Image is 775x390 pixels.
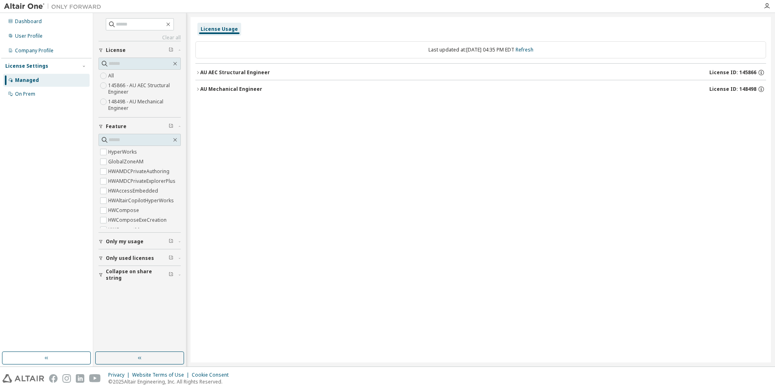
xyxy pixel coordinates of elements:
span: Feature [106,123,126,130]
label: HWAMDCPrivateExplorerPlus [108,176,177,186]
div: Dashboard [15,18,42,25]
div: AU AEC Structural Engineer [200,69,270,76]
a: Refresh [516,46,533,53]
button: Collapse on share string [98,266,181,284]
img: facebook.svg [49,374,58,383]
a: Clear all [98,34,181,41]
label: HWComposeExeCreation [108,215,168,225]
span: Clear filter [169,272,173,278]
img: Altair One [4,2,105,11]
label: HWAccessEmbedded [108,186,160,196]
label: 145866 - AU AEC Structural Engineer [108,81,181,97]
span: License ID: 148498 [709,86,756,92]
span: Collapse on share string [106,268,169,281]
div: License Usage [201,26,238,32]
div: Website Terms of Use [132,372,192,378]
label: 148498 - AU Mechanical Engineer [108,97,181,113]
button: AU AEC Structural EngineerLicense ID: 145866 [195,64,766,81]
label: HWAltairCopilotHyperWorks [108,196,176,206]
span: License ID: 145866 [709,69,756,76]
label: HWConnectMe [108,225,144,235]
div: Last updated at: [DATE] 04:35 PM EDT [195,41,766,58]
div: Cookie Consent [192,372,233,378]
p: © 2025 Altair Engineering, Inc. All Rights Reserved. [108,378,233,385]
img: altair_logo.svg [2,374,44,383]
div: On Prem [15,91,35,97]
label: HWCompose [108,206,141,215]
div: Privacy [108,372,132,378]
span: Clear filter [169,47,173,54]
button: Feature [98,118,181,135]
button: Only my usage [98,233,181,251]
span: Only my usage [106,238,143,245]
img: instagram.svg [62,374,71,383]
div: AU Mechanical Engineer [200,86,262,92]
img: youtube.svg [89,374,101,383]
span: Clear filter [169,238,173,245]
label: GlobalZoneAM [108,157,145,167]
div: Managed [15,77,39,84]
div: Company Profile [15,47,54,54]
button: AU Mechanical EngineerLicense ID: 148498 [195,80,766,98]
span: Clear filter [169,123,173,130]
img: linkedin.svg [76,374,84,383]
button: License [98,41,181,59]
span: License [106,47,126,54]
label: HWAMDCPrivateAuthoring [108,167,171,176]
div: License Settings [5,63,48,69]
div: User Profile [15,33,43,39]
label: All [108,71,116,81]
span: Only used licenses [106,255,154,261]
span: Clear filter [169,255,173,261]
button: Only used licenses [98,249,181,267]
label: HyperWorks [108,147,139,157]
